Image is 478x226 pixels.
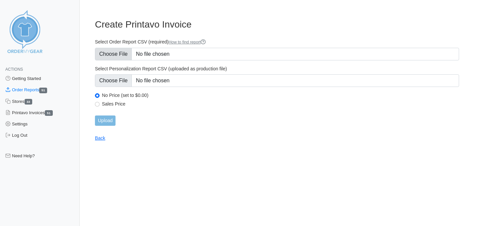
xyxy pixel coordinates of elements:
[102,92,459,98] label: No Price (set to $0.00)
[95,19,459,30] h3: Create Printavo Invoice
[95,115,116,126] input: Upload
[39,88,47,93] span: 51
[25,99,33,105] span: 33
[102,101,459,107] label: Sales Price
[169,40,206,44] a: How to find report
[95,66,459,72] label: Select Personalization Report CSV (uploaded as production file)
[95,135,105,141] a: Back
[5,67,23,72] span: Actions
[45,110,53,116] span: 51
[95,39,459,45] label: Select Order Report CSV (required)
